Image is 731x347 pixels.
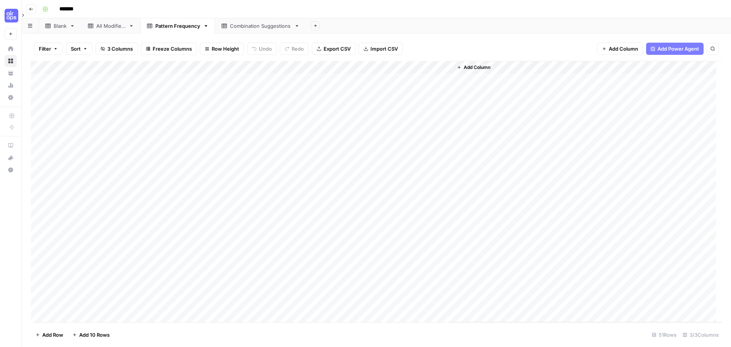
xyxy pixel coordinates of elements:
button: 3 Columns [96,43,138,55]
button: Add Power Agent [646,43,704,55]
span: Export CSV [324,45,351,53]
div: Pattern Frequency [155,22,200,30]
span: Add Column [464,64,490,71]
a: Settings [5,91,17,104]
span: 3 Columns [107,45,133,53]
button: Undo [247,43,277,55]
a: Home [5,43,17,55]
button: Add 10 Rows [68,329,114,341]
span: Add Row [42,331,63,339]
button: Filter [34,43,63,55]
a: Blank [39,18,81,34]
button: Help + Support [5,164,17,176]
a: Your Data [5,67,17,79]
span: Filter [39,45,51,53]
button: What's new? [5,152,17,164]
span: Add 10 Rows [79,331,110,339]
a: AirOps Academy [5,139,17,152]
span: Add Power Agent [658,45,699,53]
button: Freeze Columns [141,43,197,55]
div: 51 Rows [649,329,680,341]
button: Export CSV [312,43,356,55]
span: Row Height [212,45,239,53]
span: Add Column [609,45,638,53]
span: Redo [292,45,304,53]
button: Add Column [454,62,493,72]
button: Workspace: Cohort 5 [5,6,17,25]
button: Add Column [597,43,643,55]
a: Pattern Frequency [140,18,215,34]
a: All Modifiers [81,18,140,34]
span: Sort [71,45,81,53]
span: Undo [259,45,272,53]
button: Row Height [200,43,244,55]
span: Import CSV [370,45,398,53]
div: 3/3 Columns [680,329,722,341]
button: Import CSV [359,43,403,55]
div: Combination Suggestions [230,22,291,30]
button: Sort [66,43,93,55]
a: Browse [5,55,17,67]
div: What's new? [5,152,16,163]
img: Cohort 5 Logo [5,9,18,22]
a: Combination Suggestions [215,18,306,34]
a: Usage [5,79,17,91]
button: Redo [280,43,309,55]
button: Add Row [31,329,68,341]
div: All Modifiers [96,22,126,30]
span: Freeze Columns [153,45,192,53]
div: Blank [54,22,67,30]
